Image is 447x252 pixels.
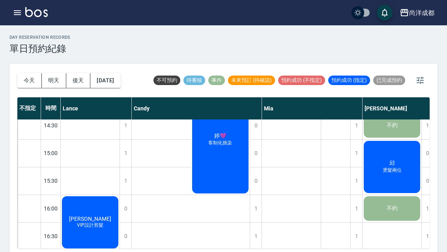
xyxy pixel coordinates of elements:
[421,140,433,167] div: 0
[250,195,262,222] div: 1
[409,8,434,18] div: 尚洋成都
[9,43,71,54] h3: 單日預約紀錄
[61,97,132,119] div: Lance
[385,205,399,212] span: 不約
[421,195,433,222] div: 1
[25,7,48,17] img: Logo
[41,112,61,139] div: 14:30
[350,167,362,195] div: 1
[41,97,61,119] div: 時間
[213,133,228,140] span: 婷💜
[363,97,434,119] div: [PERSON_NAME]
[421,167,433,195] div: 0
[75,222,105,229] span: VIP設計剪髮
[153,77,180,84] span: 不可預約
[381,167,403,174] span: 燙髮兩位
[42,73,66,88] button: 明天
[373,77,405,84] span: 已完成預約
[120,112,131,139] div: 1
[377,5,393,21] button: save
[120,195,131,222] div: 0
[228,77,275,84] span: 未來預訂 (待確認)
[350,140,362,167] div: 1
[350,223,362,250] div: 1
[41,139,61,167] div: 15:00
[17,73,42,88] button: 今天
[250,223,262,250] div: 1
[120,223,131,250] div: 0
[41,222,61,250] div: 16:30
[120,167,131,195] div: 1
[262,97,363,119] div: Mia
[421,112,433,139] div: 1
[67,216,113,222] span: [PERSON_NAME]
[207,140,234,146] span: 客制化挑染
[250,112,262,139] div: 0
[397,5,438,21] button: 尚洋成都
[250,140,262,167] div: 0
[183,77,205,84] span: 待審核
[208,77,225,84] span: 事件
[350,195,362,222] div: 1
[41,195,61,222] div: 16:00
[250,167,262,195] div: 0
[421,223,433,250] div: 1
[132,97,262,119] div: Candy
[120,140,131,167] div: 1
[328,77,370,84] span: 預約成功 (指定)
[41,167,61,195] div: 15:30
[9,35,71,40] h2: day Reservation records
[278,77,325,84] span: 預約成功 (不指定)
[17,97,41,119] div: 不指定
[350,112,362,139] div: 1
[388,160,397,167] span: 邱
[90,73,120,88] button: [DATE]
[66,73,91,88] button: 後天
[385,122,399,129] span: 不約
